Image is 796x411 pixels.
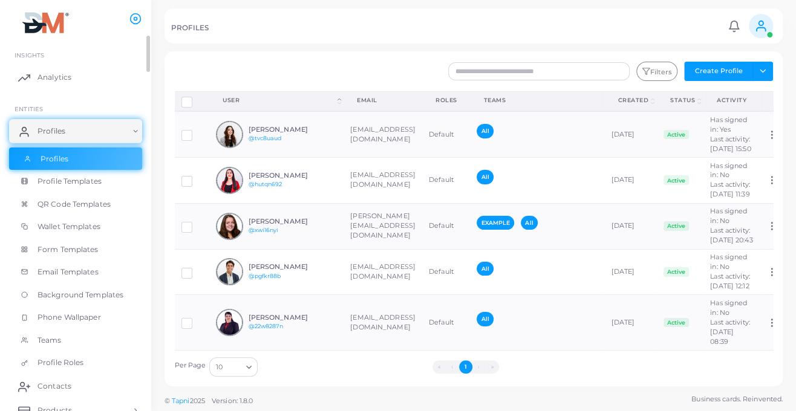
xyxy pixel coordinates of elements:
[9,306,142,329] a: Phone Wallpaper
[249,314,338,322] h6: [PERSON_NAME]
[38,244,99,255] span: Form Templates
[9,351,142,374] a: Profile Roles
[477,312,493,326] span: All
[209,357,258,377] div: Search for option
[9,215,142,238] a: Wallet Templates
[9,374,142,398] a: Contacts
[710,180,750,198] span: Last activity: [DATE] 11:39
[11,11,78,34] img: logo
[38,357,83,368] span: Profile Roles
[477,170,493,184] span: All
[604,203,657,249] td: [DATE]
[216,258,243,285] img: avatar
[710,115,747,134] span: Has signed in: Yes
[664,267,689,277] span: Active
[38,381,71,392] span: Contacts
[344,249,422,295] td: [EMAIL_ADDRESS][DOMAIN_NAME]
[691,394,783,404] span: Business cards. Reinvented.
[604,158,657,204] td: [DATE]
[249,172,338,180] h6: [PERSON_NAME]
[249,273,281,279] a: @pgfkr88b
[261,360,670,374] ul: Pagination
[9,238,142,261] a: Form Templates
[521,216,537,230] span: All
[710,161,747,180] span: Has signed in: No
[9,170,142,193] a: Profile Templates
[38,335,62,346] span: Teams
[216,361,223,374] span: 10
[710,253,747,271] span: Has signed in: No
[664,318,689,328] span: Active
[9,65,142,89] a: Analytics
[175,361,206,371] label: Per Page
[344,158,422,204] td: [EMAIL_ADDRESS][DOMAIN_NAME]
[38,290,123,300] span: Background Templates
[189,396,204,406] span: 2025
[483,96,591,105] div: Teams
[710,318,750,346] span: Last activity: [DATE] 08:39
[165,396,253,406] span: ©
[216,309,243,336] img: avatar
[477,124,493,138] span: All
[710,299,747,317] span: Has signed in: No
[670,96,695,105] div: Status
[477,216,514,230] span: EXAMPLE
[9,193,142,216] a: QR Code Templates
[9,261,142,283] a: Email Templates
[636,62,677,81] button: Filters
[760,91,786,111] th: Action
[212,396,253,405] span: Version: 1.8.0
[249,218,338,225] h6: [PERSON_NAME]
[249,323,284,329] a: @22w8287n
[38,312,101,323] span: Phone Wallpaper
[38,267,99,277] span: Email Templates
[604,295,657,351] td: [DATE]
[224,360,241,374] input: Search for option
[249,135,282,141] a: @tvc8uaud
[216,213,243,240] img: avatar
[249,126,338,134] h6: [PERSON_NAME]
[604,249,657,295] td: [DATE]
[15,51,44,59] span: INSIGHTS
[9,147,142,170] a: Profiles
[216,167,243,194] img: avatar
[717,96,746,105] div: activity
[38,176,102,187] span: Profile Templates
[9,329,142,352] a: Teams
[223,96,335,105] div: User
[664,175,689,185] span: Active
[604,111,657,157] td: [DATE]
[171,24,209,32] h5: PROFILES
[422,111,471,157] td: Default
[172,396,190,405] a: Tapni
[664,130,689,140] span: Active
[684,62,753,81] button: Create Profile
[175,91,210,111] th: Row-selection
[459,360,472,374] button: Go to page 1
[357,96,409,105] div: Email
[710,226,752,244] span: Last activity: [DATE] 20:43
[477,262,493,276] span: All
[38,126,65,137] span: Profiles
[38,221,100,232] span: Wallet Templates
[9,283,142,306] a: Background Templates
[710,272,750,290] span: Last activity: [DATE] 12:12
[422,158,471,204] td: Default
[38,199,111,210] span: QR Code Templates
[710,207,747,225] span: Has signed in: No
[249,227,279,233] a: @xwi16nyi
[249,181,282,187] a: @hutqn692
[710,135,751,153] span: Last activity: [DATE] 15:50
[41,154,68,164] span: Profiles
[9,119,142,143] a: Profiles
[664,221,689,231] span: Active
[15,105,43,112] span: ENTITIES
[436,96,457,105] div: Roles
[422,203,471,249] td: Default
[38,72,71,83] span: Analytics
[216,121,243,148] img: avatar
[344,295,422,351] td: [EMAIL_ADDRESS][DOMAIN_NAME]
[422,249,471,295] td: Default
[618,96,648,105] div: Created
